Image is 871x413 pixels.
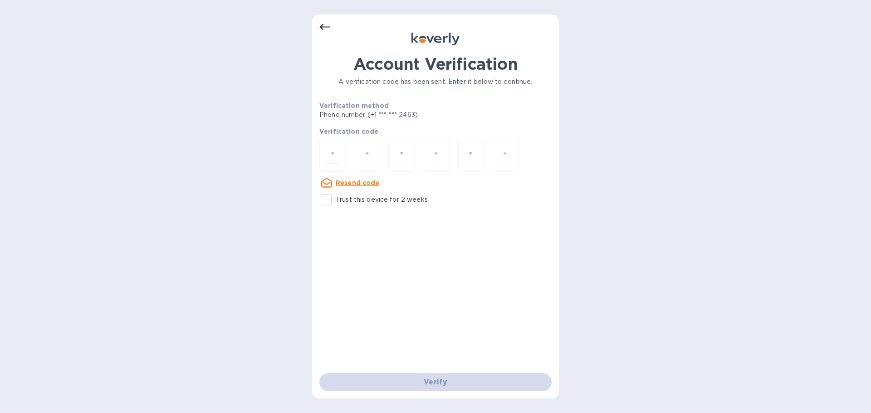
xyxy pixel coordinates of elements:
h1: Account Verification [319,54,552,73]
p: Phone number (+1 *** *** 2463) [319,110,487,120]
b: Verification method [319,102,389,109]
u: Resend code [336,179,380,186]
p: Verification code [319,127,552,136]
p: Trust this device for 2 weeks [336,195,428,204]
p: A verification code has been sent. Enter it below to continue. [319,77,552,87]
